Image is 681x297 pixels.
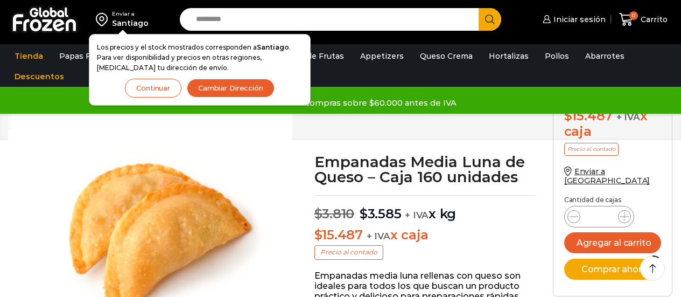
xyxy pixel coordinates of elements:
[638,14,668,25] span: Carrito
[112,18,149,29] div: Santiago
[360,206,368,222] span: $
[125,79,181,98] button: Continuar
[564,108,572,123] span: $
[314,154,537,184] h1: Empanadas Media Luna de Queso – Caja 160 unidades
[616,112,640,122] span: + IVA
[355,46,409,66] a: Appetizers
[314,227,322,243] span: $
[564,259,661,280] button: Comprar ahora
[539,46,574,66] a: Pollos
[564,167,650,185] a: Enviar a [GEOGRAPHIC_DATA]
[314,195,537,222] p: x kg
[9,66,69,87] a: Descuentos
[551,14,606,25] span: Iniciar sesión
[616,7,670,32] a: 0 Carrito
[415,46,478,66] a: Queso Crema
[9,46,48,66] a: Tienda
[257,43,289,51] strong: Santiago
[187,79,275,98] button: Cambiar Dirección
[589,209,609,224] input: Product quantity
[314,245,383,259] p: Precio al contado
[483,46,534,66] a: Hortalizas
[96,10,112,29] img: address-field-icon.svg
[54,46,114,66] a: Papas Fritas
[540,9,606,30] a: Iniciar sesión
[112,10,149,18] div: Enviar a
[405,210,429,220] span: + IVA
[277,46,349,66] a: Pulpa de Frutas
[629,11,638,20] span: 0
[367,231,390,241] span: + IVA
[564,108,661,140] div: x caja
[97,42,303,73] p: Los precios y el stock mostrados corresponden a . Para ver disponibilidad y precios en otras regi...
[314,206,322,222] span: $
[479,8,501,31] button: Search button
[580,46,630,66] a: Abarrotes
[564,143,619,156] p: Precio al contado
[314,206,355,222] bdi: 3.810
[314,227,363,243] bdi: 15.487
[564,232,661,253] button: Agregar al carrito
[314,227,537,243] p: x caja
[360,206,402,222] bdi: 3.585
[564,108,613,123] bdi: 15.487
[564,196,661,204] p: Cantidad de cajas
